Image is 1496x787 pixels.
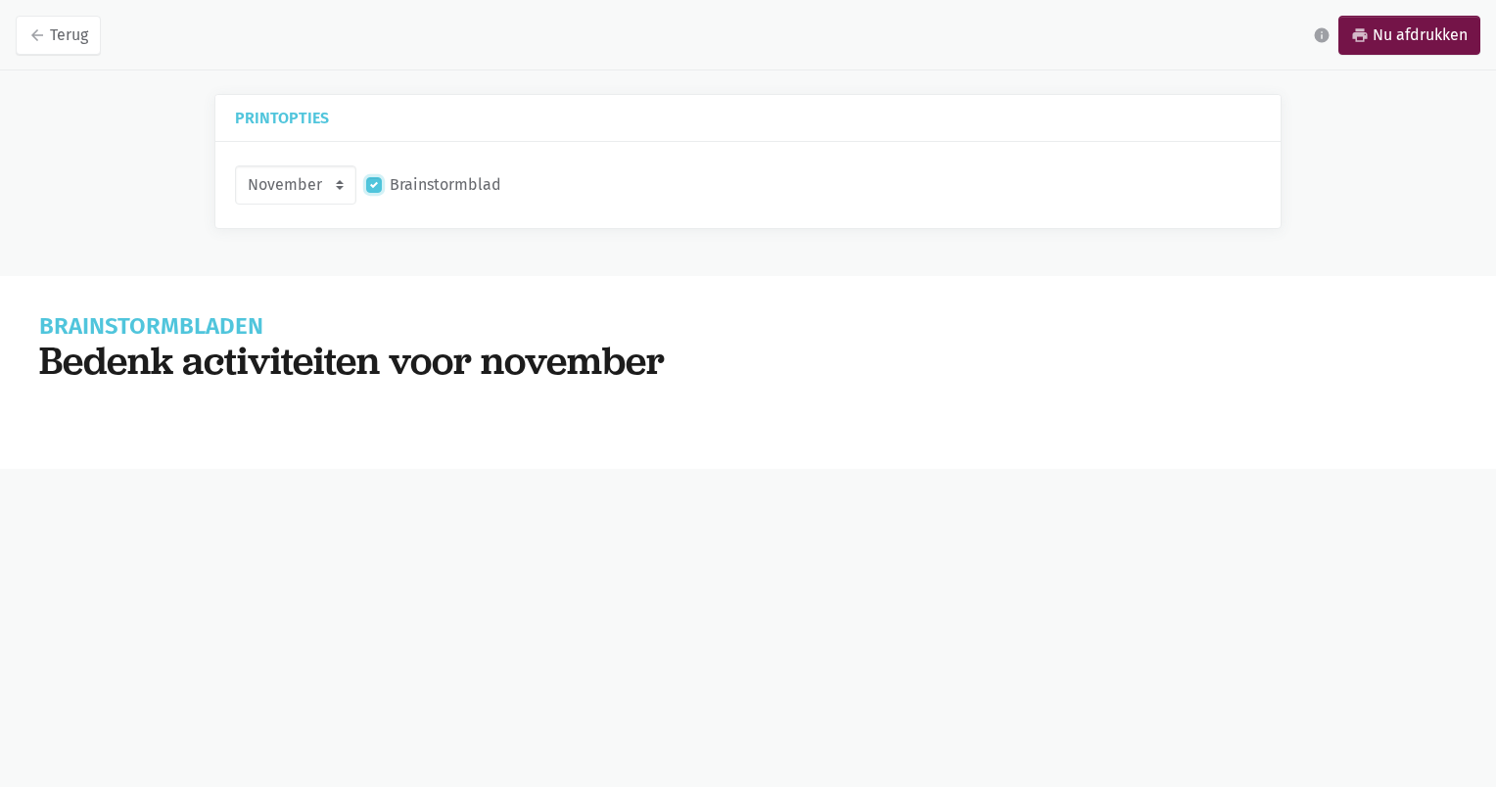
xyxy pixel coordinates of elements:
h5: Printopties [235,111,1261,125]
i: arrow_back [28,26,46,44]
i: info [1313,26,1331,44]
a: arrow_backTerug [16,16,101,55]
h1: Brainstormbladen [39,315,1457,338]
label: Brainstormblad [390,172,501,198]
a: printNu afdrukken [1338,16,1480,55]
h1: Bedenk activiteiten voor november [39,338,1457,383]
i: print [1351,26,1369,44]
